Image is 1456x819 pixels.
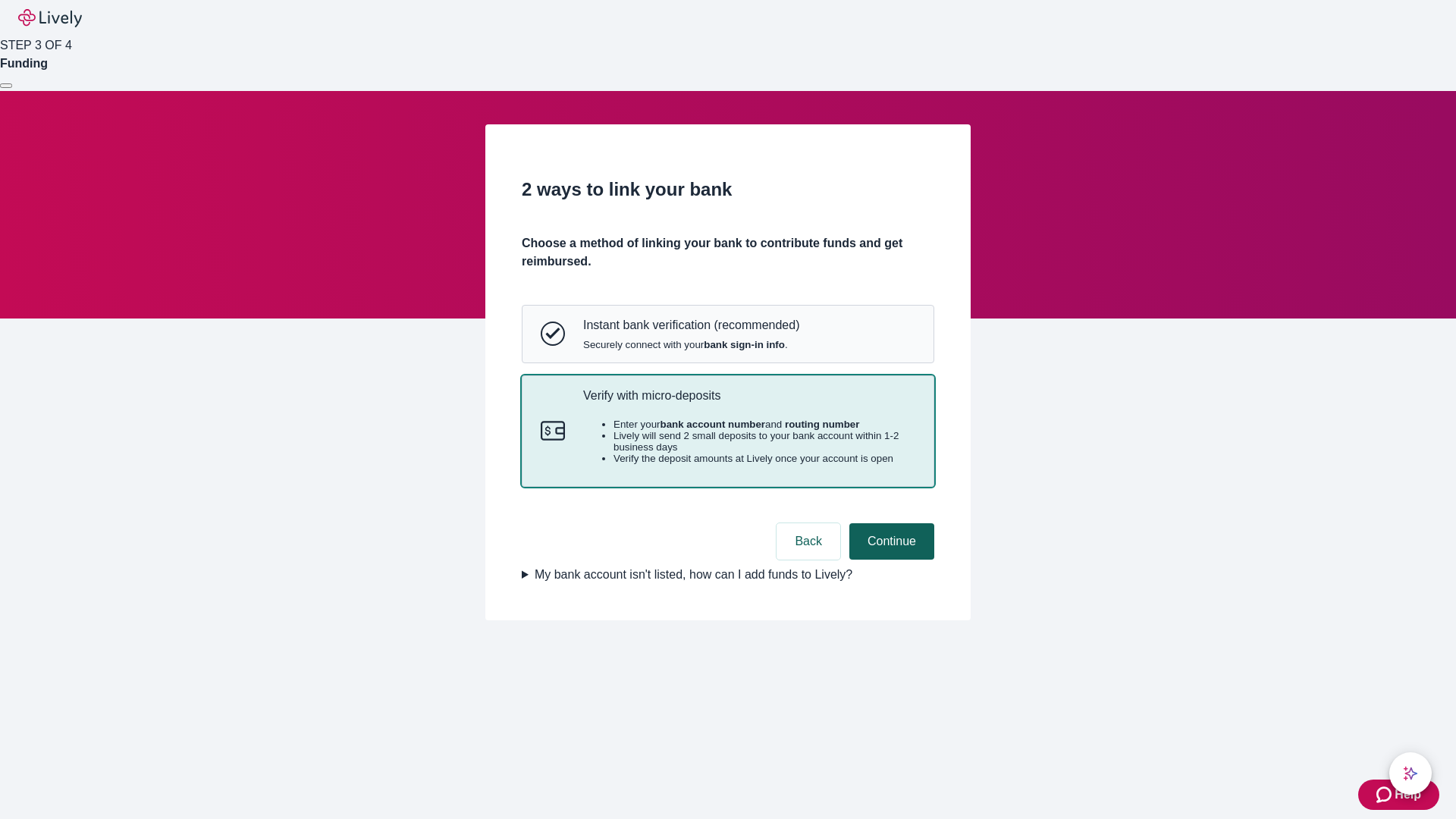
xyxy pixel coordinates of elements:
button: Zendesk support iconHelp [1358,780,1439,810]
strong: bank sign-in info [704,339,785,350]
span: Help [1395,786,1421,804]
svg: Instant bank verification [541,322,565,346]
li: Lively will send 2 small deposits to your bank account within 1-2 business days [613,430,915,453]
p: Instant bank verification (recommended) [583,318,799,332]
strong: routing number [785,419,859,430]
li: Enter your and [613,419,915,430]
button: Continue [849,523,934,560]
span: Securely connect with your . [583,339,799,350]
strong: bank account number [661,419,766,430]
button: chat [1389,752,1432,795]
button: Micro-depositsVerify with micro-depositsEnter yourbank account numberand routing numberLively wil... [522,376,934,487]
h4: Choose a method of linking your bank to contribute funds and get reimbursed. [522,234,934,271]
summary: My bank account isn't listed, how can I add funds to Lively? [522,566,934,584]
li: Verify the deposit amounts at Lively once your account is open [613,453,915,464]
button: Instant bank verificationInstant bank verification (recommended)Securely connect with yourbank si... [522,306,934,362]
svg: Micro-deposits [541,419,565,443]
img: Lively [18,9,82,27]
svg: Zendesk support icon [1376,786,1395,804]
p: Verify with micro-deposits [583,388,915,403]
button: Back [777,523,840,560]
h2: 2 ways to link your bank [522,176,934,203]
svg: Lively AI Assistant [1403,766,1418,781]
